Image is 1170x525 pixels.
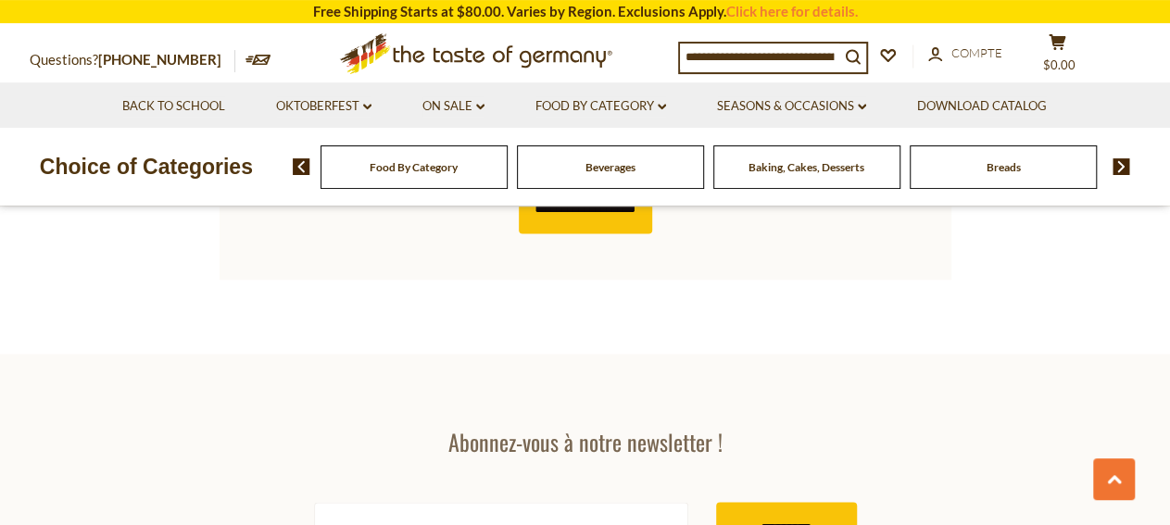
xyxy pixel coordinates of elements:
a: Oktoberfest [276,96,371,117]
a: Seasons & Occasions [717,96,866,117]
a: Compte [928,44,1002,64]
a: On Sale [422,96,484,117]
a: Back to School [122,96,225,117]
a: Food By Category [535,96,666,117]
img: next arrow [1113,158,1130,175]
button: $0.00 [1030,33,1086,80]
a: Food By Category [370,160,458,174]
a: Click here for details. [726,3,858,19]
a: Download Catalog [917,96,1047,117]
span: $0.00 [1043,57,1076,72]
a: Breads [986,160,1020,174]
a: [PHONE_NUMBER] [98,51,221,68]
h3: Abonnez-vous à notre newsletter ! [314,428,857,456]
a: Beverages [585,160,635,174]
p: Questions? [30,48,235,72]
span: Compte [951,45,1002,60]
a: Baking, Cakes, Desserts [749,160,864,174]
img: previous arrow [293,158,310,175]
